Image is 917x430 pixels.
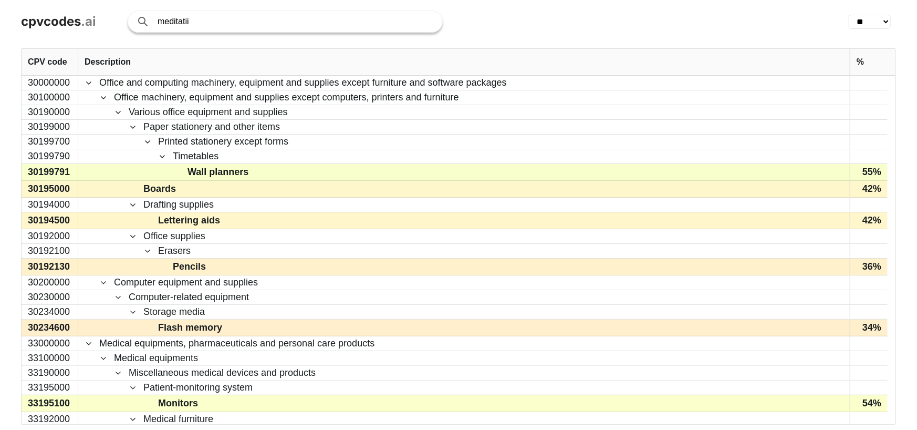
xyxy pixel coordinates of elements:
span: Office and computing machinery, equipment and supplies except furniture and software packages [99,76,507,89]
span: Drafting supplies [143,198,214,211]
div: 34% [850,320,888,336]
span: CPV code [28,57,67,67]
span: Timetables [173,150,218,163]
div: 36% [850,259,888,275]
div: 30192100 [22,244,78,258]
span: cpvcodes [21,14,81,29]
div: 30195000 [22,181,78,197]
div: 30230000 [22,290,78,304]
span: Printed stationery except forms [158,135,288,148]
span: % [857,57,864,67]
div: 33195100 [22,395,78,412]
div: 30199791 [22,164,78,180]
span: Description [85,57,131,67]
div: 30194000 [22,198,78,212]
span: .ai [81,14,96,29]
div: 33000000 [22,336,78,351]
div: 30199000 [22,120,78,134]
div: 30194500 [22,212,78,229]
span: Flash memory [158,320,222,335]
span: Various office equipment and supplies [129,106,288,119]
span: Computer equipment and supplies [114,276,258,289]
div: 30190000 [22,105,78,119]
span: Boards [143,181,176,197]
div: 30234600 [22,320,78,336]
div: 30192000 [22,229,78,243]
span: Medical equipments, pharmaceuticals and personal care products [99,337,374,350]
div: 30100000 [22,90,78,105]
div: 30199700 [22,135,78,149]
div: 33192000 [22,412,78,426]
div: 33190000 [22,366,78,380]
div: 30000000 [22,76,78,90]
div: 42% [850,212,888,229]
div: 33195000 [22,381,78,395]
div: 30200000 [22,275,78,290]
span: Office supplies [143,230,205,243]
span: Erasers [158,244,191,258]
span: Monitors [158,396,198,411]
span: Storage media [143,305,205,319]
span: Lettering aids [158,213,220,228]
span: Wall planners [187,165,248,180]
a: cpvcodes.ai [21,14,96,29]
div: For Trial Use Only [791,402,882,414]
div: 30234000 [22,305,78,319]
span: Medical equipments [114,352,198,365]
input: Search products or services... [158,11,432,32]
div: 30192130 [22,259,78,275]
span: Patient-monitoring system [143,381,253,394]
span: Pencils [173,259,206,274]
div: 42% [850,181,888,197]
span: Miscellaneous medical devices and products [129,366,316,380]
span: Medical furniture [143,413,213,426]
div: 33100000 [22,351,78,365]
span: Office machinery, equipment and supplies except computers, printers and furniture [114,91,459,104]
div: 55% [850,164,888,180]
span: Computer-related equipment [129,291,249,304]
span: Paper stationery and other items [143,120,280,134]
div: 30199790 [22,149,78,163]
